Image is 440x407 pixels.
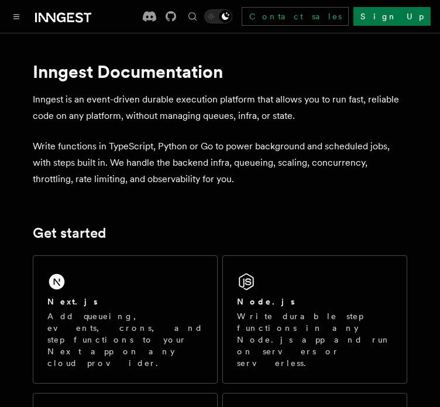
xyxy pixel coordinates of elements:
[222,255,407,384] a: Node.jsWrite durable step functions in any Node.js app and run on servers or serverless.
[9,9,23,23] button: Toggle navigation
[33,225,106,241] a: Get started
[33,255,218,384] a: Next.jsAdd queueing, events, crons, and step functions to your Next app on any cloud provider.
[33,138,407,187] p: Write functions in TypeScript, Python or Go to power background and scheduled jobs, with steps bu...
[47,310,203,369] p: Add queueing, events, crons, and step functions to your Next app on any cloud provider.
[242,7,349,26] a: Contact sales
[47,296,98,307] h2: Next.js
[185,9,200,23] button: Find something...
[353,7,431,26] a: Sign Up
[204,9,232,23] button: Toggle dark mode
[33,61,407,82] h1: Inngest Documentation
[237,296,295,307] h2: Node.js
[33,91,407,124] p: Inngest is an event-driven durable execution platform that allows you to run fast, reliable code ...
[237,310,393,369] p: Write durable step functions in any Node.js app and run on servers or serverless.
